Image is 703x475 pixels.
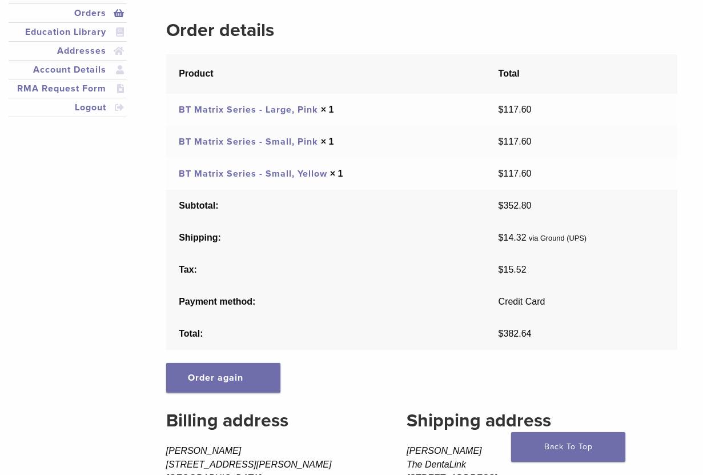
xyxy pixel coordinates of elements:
[499,265,504,274] span: $
[166,17,677,44] h2: Order details
[485,286,677,318] td: Credit Card
[511,432,625,462] a: Back To Top
[485,54,677,94] th: Total
[499,329,504,338] span: $
[499,137,532,146] bdi: 117.60
[11,63,124,77] a: Account Details
[166,222,485,254] th: Shipping:
[11,6,124,20] a: Orders
[499,201,532,210] span: 352.80
[529,234,586,242] small: via Ground (UPS)
[499,169,504,178] span: $
[166,254,485,286] th: Tax:
[179,136,318,147] a: BT Matrix Series - Small, Pink
[330,169,343,178] strong: × 1
[499,201,504,210] span: $
[321,105,334,114] strong: × 1
[499,137,504,146] span: $
[179,168,327,179] a: BT Matrix Series - Small, Yellow
[499,105,532,114] bdi: 117.60
[179,104,318,115] a: BT Matrix Series - Large, Pink
[321,137,334,146] strong: × 1
[11,44,124,58] a: Addresses
[407,407,677,434] h2: Shipping address
[11,82,124,95] a: RMA Request Form
[499,233,527,242] span: 14.32
[499,169,532,178] bdi: 117.60
[166,318,485,350] th: Total:
[166,363,280,393] a: Order again
[499,265,527,274] span: 15.52
[166,407,377,434] h2: Billing address
[166,54,485,94] th: Product
[499,105,504,114] span: $
[499,329,532,338] span: 382.64
[499,233,504,242] span: $
[11,25,124,39] a: Education Library
[166,286,485,318] th: Payment method:
[166,190,485,222] th: Subtotal:
[11,101,124,114] a: Logout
